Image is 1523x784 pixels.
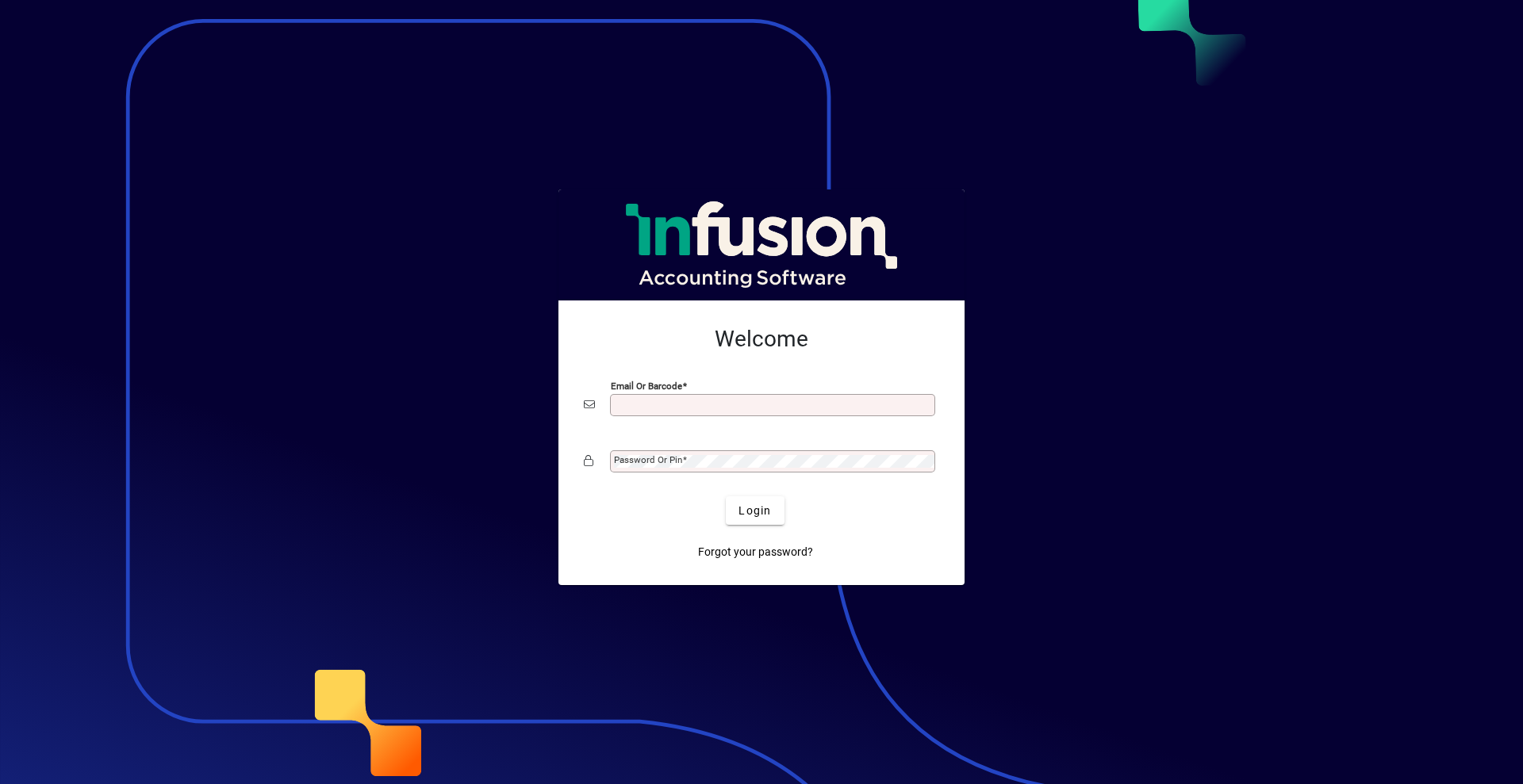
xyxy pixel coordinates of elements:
[614,454,682,465] mat-label: Password or Pin
[611,381,682,392] mat-label: Email or Barcode
[738,503,771,519] span: Login
[698,544,813,560] span: Forgot your password?
[584,326,939,353] h2: Welcome
[692,537,819,566] a: Forgot your password?
[726,496,784,525] button: Login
